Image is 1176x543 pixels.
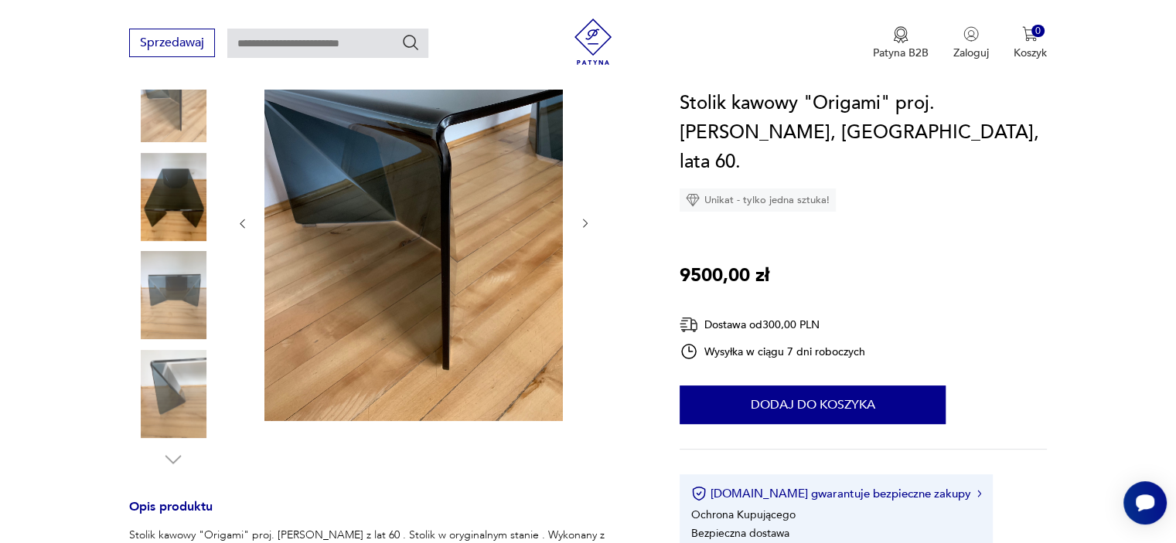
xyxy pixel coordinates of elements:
[401,33,420,52] button: Szukaj
[129,39,215,49] a: Sprzedawaj
[264,23,563,421] img: Zdjęcie produktu Stolik kawowy "Origami" proj. Neal Small, USA, lata 60.
[1014,26,1047,60] button: 0Koszyk
[680,385,946,424] button: Dodaj do koszyka
[977,490,982,497] img: Ikona strzałki w prawo
[873,26,929,60] a: Ikona medaluPatyna B2B
[680,315,865,334] div: Dostawa od 300,00 PLN
[129,502,643,528] h3: Opis produktu
[680,342,865,361] div: Wysyłka w ciągu 7 dni roboczych
[691,526,789,541] li: Bezpieczna dostawa
[873,26,929,60] button: Patyna B2B
[1014,46,1047,60] p: Koszyk
[893,26,908,43] img: Ikona medalu
[680,315,698,334] img: Ikona dostawy
[680,188,836,212] div: Unikat - tylko jedna sztuka!
[963,26,979,42] img: Ikonka użytkownika
[129,29,215,57] button: Sprzedawaj
[686,193,700,207] img: Ikona diamentu
[691,507,796,522] li: Ochrona Kupującego
[1022,26,1038,42] img: Ikona koszyka
[129,350,217,438] img: Zdjęcie produktu Stolik kawowy "Origami" proj. Neal Small, USA, lata 60.
[873,46,929,60] p: Patyna B2B
[129,54,217,142] img: Zdjęcie produktu Stolik kawowy "Origami" proj. Neal Small, USA, lata 60.
[129,153,217,241] img: Zdjęcie produktu Stolik kawowy "Origami" proj. Neal Small, USA, lata 60.
[691,486,981,501] button: [DOMAIN_NAME] gwarantuje bezpieczne zakupy
[129,251,217,339] img: Zdjęcie produktu Stolik kawowy "Origami" proj. Neal Small, USA, lata 60.
[953,46,989,60] p: Zaloguj
[1123,481,1167,524] iframe: Smartsupp widget button
[1031,25,1045,38] div: 0
[691,486,707,501] img: Ikona certyfikatu
[953,26,989,60] button: Zaloguj
[680,89,1047,177] h1: Stolik kawowy "Origami" proj. [PERSON_NAME], [GEOGRAPHIC_DATA], lata 60.
[680,261,769,290] p: 9500,00 zł
[570,19,616,65] img: Patyna - sklep z meblami i dekoracjami vintage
